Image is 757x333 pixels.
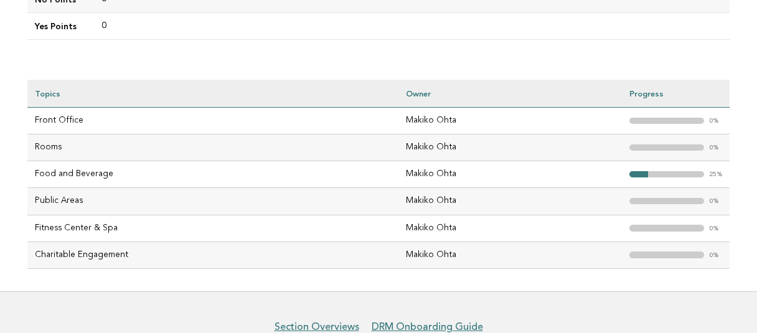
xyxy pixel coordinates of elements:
[398,242,622,268] td: Makiko Ohta
[709,252,720,259] em: 0%
[275,321,359,333] a: Section Overviews
[709,118,720,124] em: 0%
[27,242,398,268] td: Charitable Engagement
[398,134,622,161] td: Makiko Ohta
[27,134,398,161] td: Rooms
[709,171,722,178] em: 25%
[27,80,398,108] th: Topics
[398,161,622,188] td: Makiko Ohta
[709,198,720,205] em: 0%
[95,12,730,39] td: 0
[398,80,622,108] th: Owner
[27,215,398,242] td: Fitness Center & Spa
[372,321,483,333] a: DRM Onboarding Guide
[27,161,398,188] td: Food and Beverage
[709,144,720,151] em: 0%
[398,188,622,215] td: Makiko Ohta
[27,188,398,215] td: Public Areas
[398,215,622,242] td: Makiko Ohta
[27,108,398,134] td: Front Office
[629,171,648,178] strong: ">
[398,108,622,134] td: Makiko Ohta
[622,80,730,108] th: Progress
[709,225,720,232] em: 0%
[27,12,95,39] td: Yes Points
